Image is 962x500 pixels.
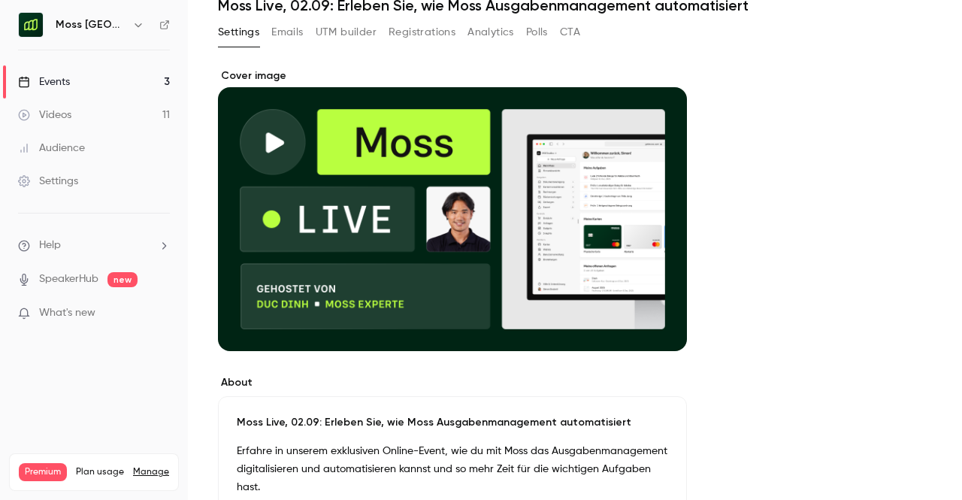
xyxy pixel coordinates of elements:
label: Cover image [218,68,687,83]
button: Settings [218,20,259,44]
label: About [218,375,687,390]
button: Polls [526,20,548,44]
a: SpeakerHub [39,271,98,287]
span: Premium [19,463,67,481]
div: Videos [18,108,71,123]
button: Analytics [467,20,514,44]
span: What's new [39,305,95,321]
a: Manage [133,466,169,478]
span: new [107,272,138,287]
p: Moss Live, 02.09: Erleben Sie, wie Moss Ausgabenmanagement automatisiert [237,415,668,430]
div: Audience [18,141,85,156]
span: Help [39,238,61,253]
button: UTM builder [316,20,377,44]
h6: Moss [GEOGRAPHIC_DATA] [56,17,126,32]
p: Erfahre in unserem exklusiven Online-Event, wie du mit Moss das Ausgabenmanagement digitalisieren... [237,442,668,496]
div: Settings [18,174,78,189]
div: Events [18,74,70,89]
button: Emails [271,20,303,44]
button: CTA [560,20,580,44]
li: help-dropdown-opener [18,238,170,253]
img: Moss Deutschland [19,13,43,37]
span: Plan usage [76,466,124,478]
section: Cover image [218,68,687,351]
button: Registrations [389,20,455,44]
